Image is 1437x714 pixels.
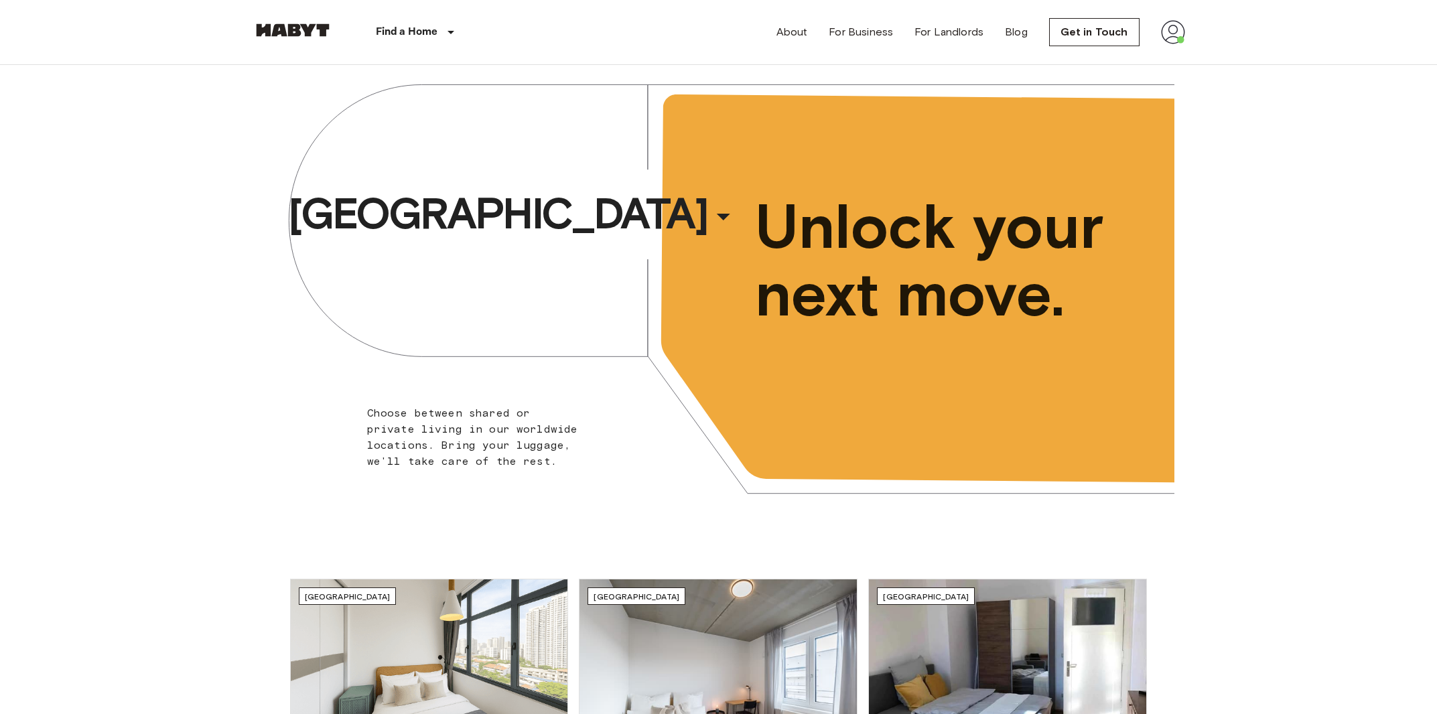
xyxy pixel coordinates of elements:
[914,24,983,40] a: For Landlords
[253,23,333,37] img: Habyt
[305,591,391,601] span: [GEOGRAPHIC_DATA]
[829,24,893,40] a: For Business
[776,24,808,40] a: About
[283,183,745,244] button: [GEOGRAPHIC_DATA]
[376,24,438,40] p: Find a Home
[1161,20,1185,44] img: avatar
[367,407,578,468] span: Choose between shared or private living in our worldwide locations. Bring your luggage, we'll tak...
[883,591,969,601] span: [GEOGRAPHIC_DATA]
[755,193,1119,328] span: Unlock your next move.
[288,187,707,240] span: [GEOGRAPHIC_DATA]
[1049,18,1140,46] a: Get in Touch
[1005,24,1028,40] a: Blog
[594,591,679,601] span: [GEOGRAPHIC_DATA]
